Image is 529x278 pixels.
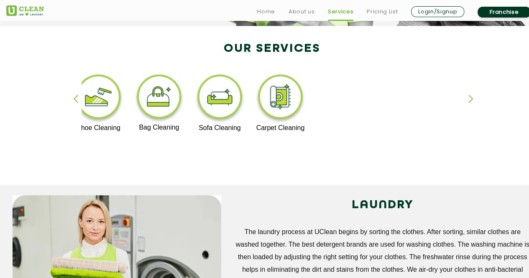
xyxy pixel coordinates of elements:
p: Bag Cleaning [133,124,185,131]
a: Login/Signup [411,6,464,17]
img: sofa_cleaning_11zon.webp [194,72,245,124]
p: Shoe Cleaning [73,124,124,132]
p: Carpet Cleaning [255,124,306,132]
a: About us [289,7,314,17]
a: Pricing List [367,7,398,17]
img: carpet_cleaning_11zon.webp [255,72,306,124]
img: bag_cleaning_11zon.webp [133,72,185,124]
a: Services [328,7,353,17]
img: UClean Laundry and Dry Cleaning [6,5,44,16]
img: shoe_cleaning_11zon.webp [73,72,124,124]
p: Sofa Cleaning [194,124,245,132]
a: Home [257,7,275,17]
